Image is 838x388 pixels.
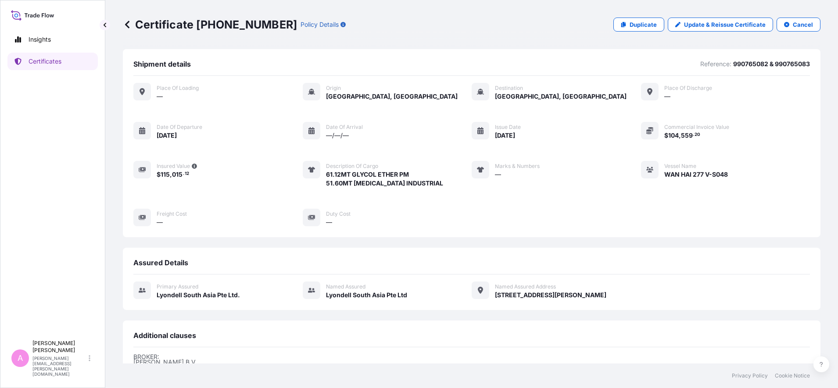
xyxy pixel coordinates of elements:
span: Date of departure [157,124,202,131]
span: —/—/— [326,131,349,140]
p: [PERSON_NAME] [PERSON_NAME] [32,340,87,354]
p: Reference: [700,60,731,68]
span: Named Assured Address [495,283,556,290]
a: Cookie Notice [775,372,810,379]
span: . [693,133,694,136]
span: — [495,170,501,179]
span: , [170,171,172,178]
span: 559 [681,132,693,139]
span: Vessel Name [664,163,696,170]
span: 115 [161,171,170,178]
span: Primary assured [157,283,198,290]
span: Issue Date [495,124,521,131]
p: Certificate [PHONE_NUMBER] [123,18,297,32]
span: Assured Details [133,258,188,267]
p: Insights [29,35,51,44]
span: — [664,92,670,101]
p: Update & Reissue Certificate [684,20,766,29]
a: Privacy Policy [732,372,768,379]
a: Duplicate [613,18,664,32]
span: Shipment details [133,60,191,68]
span: Description of cargo [326,163,378,170]
span: — [157,218,163,227]
span: [DATE] [157,131,177,140]
span: — [326,218,332,227]
p: 990765082 & 990765083 [733,60,810,68]
span: — [157,92,163,101]
span: Named Assured [326,283,365,290]
p: Certificates [29,57,61,66]
span: Duty Cost [326,210,351,217]
span: 20 [695,133,700,136]
a: Update & Reissue Certificate [668,18,773,32]
span: [GEOGRAPHIC_DATA], [GEOGRAPHIC_DATA] [495,92,627,101]
span: Date of arrival [326,124,363,131]
span: 12 [185,172,189,175]
p: [PERSON_NAME][EMAIL_ADDRESS][PERSON_NAME][DOMAIN_NAME] [32,356,87,377]
span: [GEOGRAPHIC_DATA], [GEOGRAPHIC_DATA] [326,92,458,101]
span: $ [157,171,161,178]
span: A [18,354,23,363]
span: Insured Value [157,163,190,170]
span: Lyondell South Asia Pte Ltd. [157,291,240,299]
span: Place of discharge [664,85,712,92]
p: Policy Details [301,20,339,29]
span: [DATE] [495,131,515,140]
span: Marks & Numbers [495,163,540,170]
span: 015 [172,171,183,178]
span: $ [664,132,668,139]
span: Origin [326,85,341,92]
p: Duplicate [630,20,657,29]
span: Destination [495,85,523,92]
p: Cancel [793,20,813,29]
span: Freight Cost [157,210,187,217]
span: , [679,132,681,139]
button: Cancel [777,18,820,32]
a: Certificates [7,53,98,70]
a: Insights [7,31,98,48]
span: . [183,172,184,175]
span: [STREET_ADDRESS][PERSON_NAME] [495,291,606,299]
span: Commercial Invoice Value [664,124,729,131]
span: Additional clauses [133,331,196,340]
span: WAN HAI 277 V-S048 [664,170,728,179]
span: 104 [668,132,679,139]
span: 61.12MT GLYCOL ETHER PM 51.60MT [MEDICAL_DATA] INDUSTRIAL [326,170,443,188]
span: Lyondell South Asia Pte Ltd [326,291,407,299]
span: Place of Loading [157,85,199,92]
